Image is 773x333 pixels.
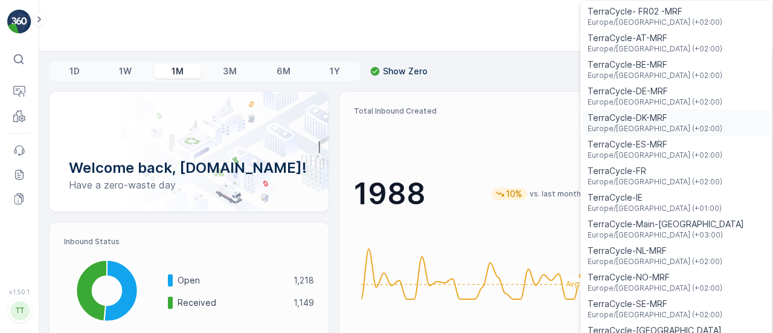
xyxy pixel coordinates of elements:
[293,274,314,286] p: 1,218
[223,65,237,77] p: 3M
[588,245,722,257] span: TerraCycle-NL-MRF
[505,188,524,200] p: 10%
[172,65,184,77] p: 1M
[588,5,722,18] span: TerraCycle- FR02 -MRF
[7,298,31,323] button: TT
[330,65,340,77] p: 1Y
[588,283,722,293] span: Europe/[GEOGRAPHIC_DATA] (+02:00)
[383,65,428,77] p: Show Zero
[119,65,132,77] p: 1W
[7,288,31,296] span: v 1.50.1
[588,218,744,230] span: TerraCycle-Main-[GEOGRAPHIC_DATA]
[7,10,31,34] img: logo
[588,165,722,177] span: TerraCycle-FR
[588,85,722,97] span: TerraCycle-DE-MRF
[588,204,722,213] span: Europe/[GEOGRAPHIC_DATA] (+01:00)
[69,158,309,178] p: Welcome back, [DOMAIN_NAME]!
[64,237,314,247] p: Inbound Status
[588,138,722,150] span: TerraCycle-ES-MRF
[588,71,722,80] span: Europe/[GEOGRAPHIC_DATA] (+02:00)
[588,192,722,204] span: TerraCycle-IE
[530,189,603,199] p: vs. last month (2211)
[354,106,604,116] p: Total Inbound Created
[588,230,744,240] span: Europe/[GEOGRAPHIC_DATA] (+03:00)
[588,271,722,283] span: TerraCycle-NO-MRF
[588,18,722,27] span: Europe/[GEOGRAPHIC_DATA] (+02:00)
[588,310,722,320] span: Europe/[GEOGRAPHIC_DATA] (+02:00)
[178,274,286,286] p: Open
[354,176,426,212] p: 1988
[588,97,722,107] span: Europe/[GEOGRAPHIC_DATA] (+02:00)
[588,44,722,54] span: Europe/[GEOGRAPHIC_DATA] (+02:00)
[69,178,309,192] p: Have a zero-waste day
[588,59,722,71] span: TerraCycle-BE-MRF
[588,150,722,160] span: Europe/[GEOGRAPHIC_DATA] (+02:00)
[588,124,722,134] span: Europe/[GEOGRAPHIC_DATA] (+02:00)
[10,301,30,320] div: TT
[178,297,286,309] p: Received
[293,297,314,309] p: 1,149
[69,65,80,77] p: 1D
[277,65,290,77] p: 6M
[588,298,722,310] span: TerraCycle-SE-MRF
[588,177,722,187] span: Europe/[GEOGRAPHIC_DATA] (+02:00)
[588,32,722,44] span: TerraCycle-AT-MRF
[588,257,722,267] span: Europe/[GEOGRAPHIC_DATA] (+02:00)
[588,112,722,124] span: TerraCycle-DK-MRF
